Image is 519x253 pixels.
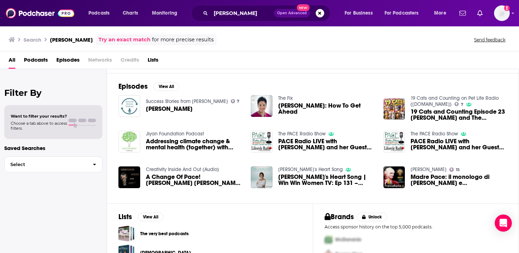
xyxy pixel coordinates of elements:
[148,54,158,69] a: Lists
[11,121,67,131] span: Choose a tab above to access filters.
[83,7,119,19] button: open menu
[411,174,507,186] a: Madre Pace: il monologo di Dario Fo e Franca Rame dedicato a Cindy Sheehan
[251,166,273,188] img: Ashly's Heart Song | Win Win Women TV: Ep 131 – Reigniting Passion At Your Own Pace w/Cindy Brockway
[118,131,140,153] a: Addressing climate change & mental health (together) with Sarah Newman and Cindy Pace from Climat...
[383,131,405,153] img: PACE Radio LIVE with Alicia Doukhobor and her Guest Cindy Sovine
[278,166,343,172] a: Ashly's Heart Song
[152,36,214,44] span: for more precise results
[385,8,419,18] span: For Podcasters
[146,106,193,112] span: [PERSON_NAME]
[153,82,179,91] button: View All
[504,5,510,11] svg: Add a profile image
[251,131,273,153] img: PACE Radio LIVE with Alicia Doukhobor and her Guest Cindy Sovine
[325,224,508,229] p: Access sponsor history on the top 5,000 podcasts.
[88,54,112,69] span: Networks
[278,131,326,137] a: The PACE Radio Show
[88,8,110,18] span: Podcasts
[494,5,510,21] button: Show profile menu
[411,174,507,186] span: Madre Pace: il monologo di [PERSON_NAME] e [PERSON_NAME] dedicato a [PERSON_NAME]
[251,95,273,117] img: Dr. Cindy Pace: How To Get Ahead
[380,7,429,19] button: open menu
[140,230,189,238] a: The very best podcasts
[274,9,310,17] button: Open AdvancedNew
[11,114,67,119] span: Want to filter your results?
[146,166,219,172] a: Creativity Inside And Out (Audio)
[411,138,507,150] a: PACE Radio LIVE with Alicia Doukhobor and her Guest Cindy Sovine
[411,166,447,172] a: Franca Rame
[123,8,138,18] span: Charts
[24,54,48,69] a: Podcasts
[24,36,41,43] h3: Search
[495,215,512,232] div: Open Intercom Messenger
[278,95,293,101] a: The Fix
[118,212,163,221] a: ListsView All
[474,7,485,19] a: Show notifications dropdown
[146,138,243,150] a: Addressing climate change & mental health (together) with Sarah Newman and Cindy Pace from Climat...
[297,4,310,11] span: New
[472,37,508,43] button: Send feedback
[494,5,510,21] img: User Profile
[278,174,375,186] a: Ashly's Heart Song | Win Win Women TV: Ep 131 – Reigniting Passion At Your Own Pace w/Cindy Brockway
[278,174,375,186] span: [PERSON_NAME]'s Heart Song | Win Win Women TV: Ep 131 – Reigniting Passion At Your Own Pace w/[PE...
[340,7,382,19] button: open menu
[146,98,228,104] a: Success Stories from Catherine Robson
[146,106,193,112] a: Cindy Pace
[278,103,375,115] span: [PERSON_NAME]: How To Get Ahead
[231,99,240,103] a: 7
[118,82,179,91] a: EpisodesView All
[56,54,80,69] a: Episodes
[411,95,499,107] a: 19 Cats and Counting on Pet Life Radio (PetLifeRadio.com)
[146,131,204,137] a: Jiyan Foundation Podcast
[411,109,507,121] span: 19 Cats and Counting Episode 23 [PERSON_NAME] and The Sunshine Fund
[146,174,243,186] a: A Change Of Pace! Cindy Jo sings with Girl Crush! (Audio)
[449,167,460,172] a: 15
[152,8,177,18] span: Monitoring
[325,212,354,221] h2: Brands
[9,54,15,69] a: All
[429,7,455,19] button: open menu
[118,226,134,242] a: The very best podcasts
[345,8,373,18] span: For Business
[383,166,405,188] img: Madre Pace: il monologo di Dario Fo e Franca Rame dedicato a Cindy Sheehan
[457,7,469,19] a: Show notifications dropdown
[138,213,163,221] button: View All
[278,138,375,150] span: PACE Radio LIVE with [PERSON_NAME] and her Guest [PERSON_NAME]
[237,100,239,103] span: 7
[118,95,140,117] img: Cindy Pace
[4,88,102,98] h2: Filter By
[50,36,93,43] h3: [PERSON_NAME]
[146,138,243,150] span: Addressing climate change & mental health (together) with [PERSON_NAME] and [PERSON_NAME] from Cl...
[278,138,375,150] a: PACE Radio LIVE with Alicia Doukhobor and her Guest Cindy Sovine
[335,237,361,243] span: McDonalds
[411,109,507,121] a: 19 Cats and Counting Episode 23 Cindy Long-Pace and The Sunshine Fund
[98,36,151,44] a: Try an exact match
[411,138,507,150] span: PACE Radio LIVE with [PERSON_NAME] and her Guest [PERSON_NAME]
[147,7,187,19] button: open menu
[4,145,102,151] p: Saved Searches
[118,166,140,188] img: A Change Of Pace! Cindy Jo sings with Girl Crush! (Audio)
[383,98,405,120] img: 19 Cats and Counting Episode 23 Cindy Long-Pace and The Sunshine Fund
[6,6,74,20] img: Podchaser - Follow, Share and Rate Podcasts
[454,102,463,106] a: 7
[198,5,337,21] div: Search podcasts, credits, & more...
[5,162,87,167] span: Select
[118,212,132,221] h2: Lists
[4,156,102,172] button: Select
[118,82,148,91] h2: Episodes
[211,7,274,19] input: Search podcasts, credits, & more...
[146,174,243,186] span: A Change Of Pace! [PERSON_NAME] [PERSON_NAME] sings with Girl Crush! (Audio)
